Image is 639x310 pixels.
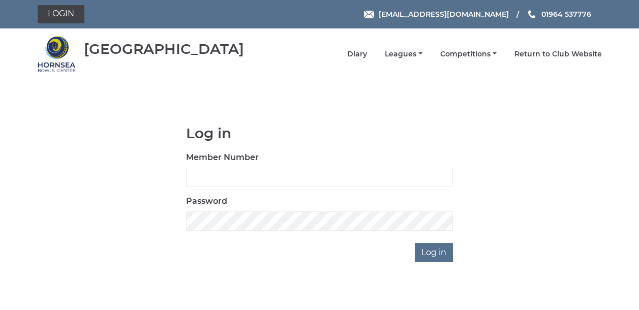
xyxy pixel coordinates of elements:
[364,9,509,20] a: Email [EMAIL_ADDRESS][DOMAIN_NAME]
[385,49,422,59] a: Leagues
[186,151,259,164] label: Member Number
[364,11,374,18] img: Email
[514,49,602,59] a: Return to Club Website
[38,5,84,23] a: Login
[440,49,497,59] a: Competitions
[528,10,535,18] img: Phone us
[527,9,591,20] a: Phone us 01964 537776
[415,243,453,262] input: Log in
[38,35,76,73] img: Hornsea Bowls Centre
[541,10,591,19] span: 01964 537776
[379,10,509,19] span: [EMAIL_ADDRESS][DOMAIN_NAME]
[84,41,244,57] div: [GEOGRAPHIC_DATA]
[347,49,367,59] a: Diary
[186,126,453,141] h1: Log in
[186,195,227,207] label: Password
